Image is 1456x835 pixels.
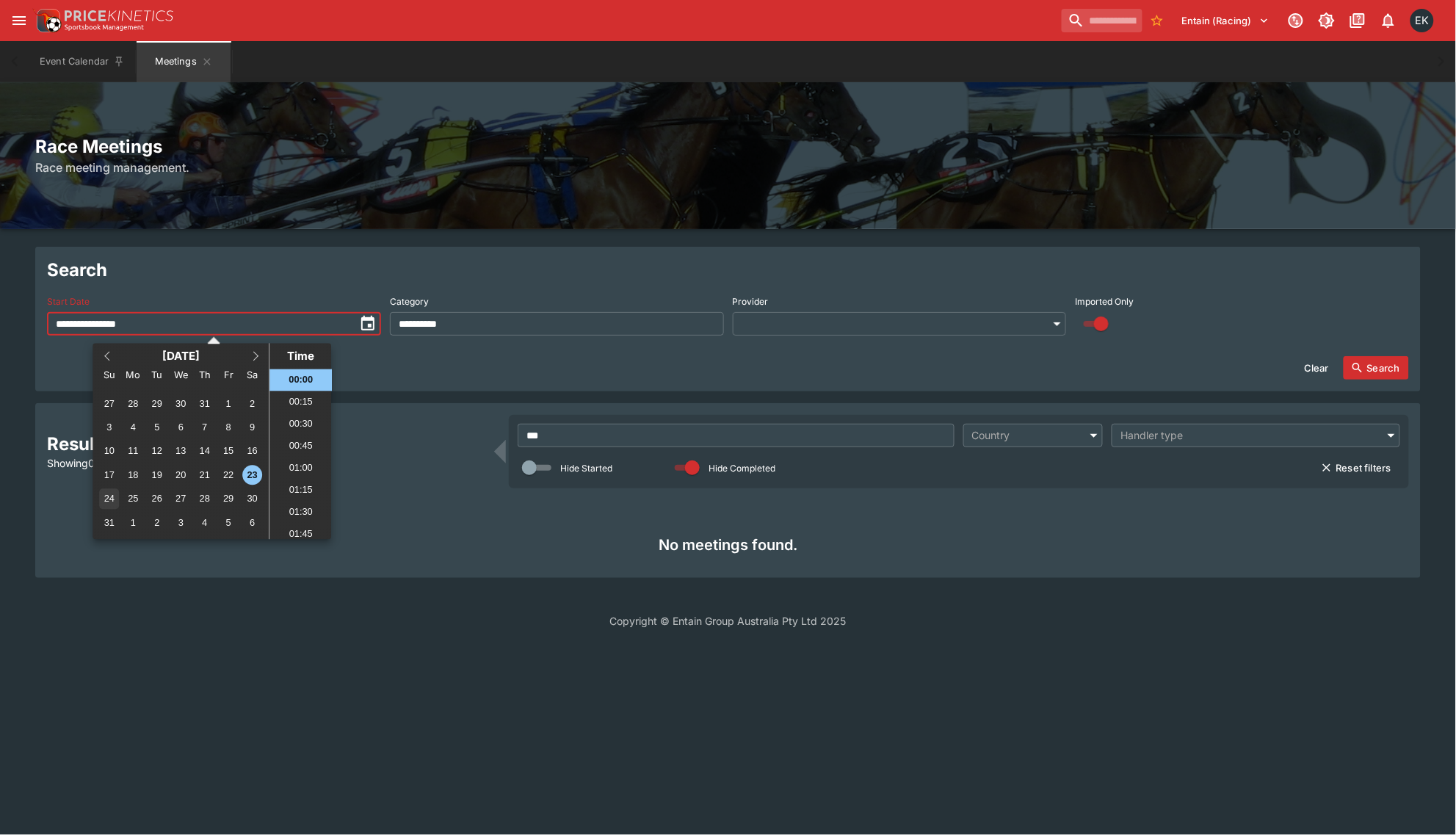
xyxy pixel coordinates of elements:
[195,465,214,485] div: Choose Thursday, August 21st, 2025
[219,394,239,413] div: Choose Friday, August 1st, 2025
[93,344,331,540] div: Choose Date and Time
[242,394,262,413] div: Choose Saturday, August 2nd, 2025
[123,394,143,413] div: Choose Monday, July 28th, 2025
[219,489,239,509] div: Choose Friday, August 29th, 2025
[147,418,167,438] div: Choose Tuesday, August 5th, 2025
[147,365,167,385] div: Tuesday
[99,489,119,509] div: Choose Sunday, August 24th, 2025
[219,365,239,385] div: Friday
[1075,295,1134,308] p: Imported Only
[1344,356,1409,380] button: Search
[123,465,143,485] div: Choose Monday, August 18th, 2025
[195,365,214,385] div: Thursday
[65,10,173,21] img: PriceKinetics
[98,391,264,535] div: Month August, 2025
[269,524,332,546] li: 01:45
[147,513,167,532] div: Choose Tuesday, September 2nd, 2025
[219,418,239,438] div: Choose Friday, August 8th, 2025
[171,441,191,461] div: Choose Wednesday, August 13th, 2025
[147,489,167,509] div: Choose Tuesday, August 26th, 2025
[560,462,612,474] p: Hide Started
[99,465,119,485] div: Choose Sunday, August 17th, 2025
[219,513,239,532] div: Choose Friday, September 5th, 2025
[99,513,119,532] div: Choose Sunday, August 31st, 2025
[1344,7,1371,34] button: Documentation
[99,441,119,461] div: Choose Sunday, August 10th, 2025
[94,345,117,369] button: Previous Month
[1410,9,1434,32] div: Emily Kim
[1173,9,1278,32] button: Select Tenant
[269,435,332,458] li: 00:45
[269,369,332,391] li: 00:00
[65,24,144,31] img: Sportsbook Management
[171,365,191,385] div: Wednesday
[123,513,143,532] div: Choose Monday, September 1st, 2025
[1283,7,1309,34] button: Connected to PK
[195,489,214,509] div: Choose Thursday, August 28th, 2025
[242,489,262,509] div: Choose Saturday, August 30th, 2025
[171,394,191,413] div: Choose Wednesday, July 30th, 2025
[47,259,1409,281] h2: Search
[123,441,143,461] div: Choose Monday, August 11th, 2025
[99,365,119,385] div: Sunday
[35,159,1421,176] h6: Race meeting management.
[709,462,775,474] p: Hide Completed
[390,295,429,308] p: Category
[147,441,167,461] div: Choose Tuesday, August 12th, 2025
[1314,7,1340,34] button: Toggle light/dark mode
[195,418,214,438] div: Choose Thursday, August 7th, 2025
[171,465,191,485] div: Choose Wednesday, August 20th, 2025
[1062,9,1142,32] input: search
[123,365,143,385] div: Monday
[123,489,143,509] div: Choose Monday, August 25th, 2025
[59,535,1397,554] h4: No meetings found.
[99,418,119,438] div: Choose Sunday, August 3rd, 2025
[273,350,327,364] div: Time
[31,41,134,82] button: Event Calendar
[242,513,262,532] div: Choose Saturday, September 6th, 2025
[147,465,167,485] div: Choose Tuesday, August 19th, 2025
[47,455,485,471] p: Showing 0 of 110 results
[242,365,262,385] div: Saturday
[32,6,62,35] img: PriceKinetics Logo
[269,413,332,435] li: 00:30
[171,489,191,509] div: Choose Wednesday, August 27th, 2025
[355,311,381,337] button: toggle date time picker
[245,345,269,369] button: Next Month
[47,433,485,455] h2: Results
[269,391,332,413] li: 00:15
[242,441,262,461] div: Choose Saturday, August 16th, 2025
[269,480,332,502] li: 01:15
[137,41,231,82] button: Meetings
[171,513,191,532] div: Choose Wednesday, September 3rd, 2025
[1406,4,1438,37] button: Emily Kim
[972,428,1079,443] div: Country
[195,441,214,461] div: Choose Thursday, August 14th, 2025
[99,394,119,413] div: Choose Sunday, July 27th, 2025
[93,350,269,364] h2: [DATE]
[1295,356,1338,380] button: Clear
[269,369,332,540] ul: Time
[1120,428,1377,443] div: Handler type
[219,465,239,485] div: Choose Friday, August 22nd, 2025
[1145,9,1169,32] button: No Bookmarks
[1375,7,1402,34] button: Notifications
[123,418,143,438] div: Choose Monday, August 4th, 2025
[47,295,90,308] p: Start Date
[35,135,1421,158] h2: Race Meetings
[269,502,332,524] li: 01:30
[6,7,32,34] button: open drawer
[195,513,214,532] div: Choose Thursday, September 4th, 2025
[219,441,239,461] div: Choose Friday, August 15th, 2025
[242,465,262,485] div: Choose Saturday, August 23rd, 2025
[147,394,167,413] div: Choose Tuesday, July 29th, 2025
[269,458,332,480] li: 01:00
[171,418,191,438] div: Choose Wednesday, August 6th, 2025
[1313,456,1400,480] button: Reset filters
[242,418,262,438] div: Choose Saturday, August 9th, 2025
[195,394,214,413] div: Choose Thursday, July 31st, 2025
[733,295,769,308] p: Provider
